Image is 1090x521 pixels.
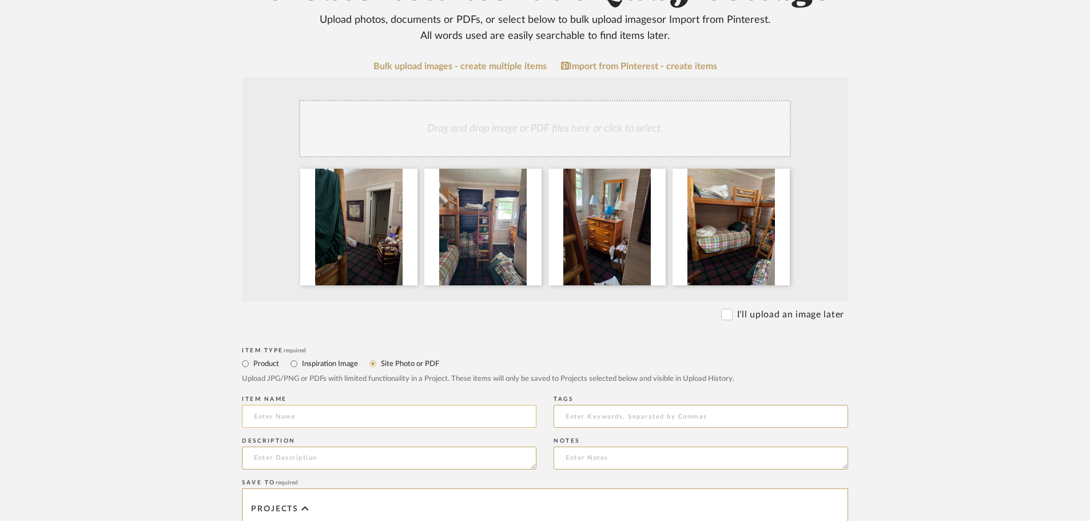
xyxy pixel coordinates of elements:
div: Save To [242,479,848,486]
input: Enter Name [242,405,536,428]
mat-radio-group: Select item type [242,356,848,371]
div: Description [242,438,536,444]
label: Site Photo or PDF [380,357,439,370]
div: Upload JPG/PNG or PDFs with limited functionality in a Project. These items will only be saved to... [242,373,848,385]
span: required [284,348,306,353]
span: Projects [251,504,299,514]
label: Inspiration Image [301,357,358,370]
div: Tags [554,396,848,403]
div: Item Type [242,347,848,354]
label: I'll upload an image later [737,308,844,321]
div: Upload photos, documents or PDFs, or select below to bulk upload images or Import from Pinterest ... [311,12,779,44]
a: Import from Pinterest - create items [561,61,717,71]
div: Item name [242,396,536,403]
span: required [276,480,298,486]
input: Enter Keywords, Separated by Commas [554,405,848,428]
a: Bulk upload images - create multiple items [373,62,547,71]
label: Product [252,357,279,370]
div: Notes [554,438,848,444]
